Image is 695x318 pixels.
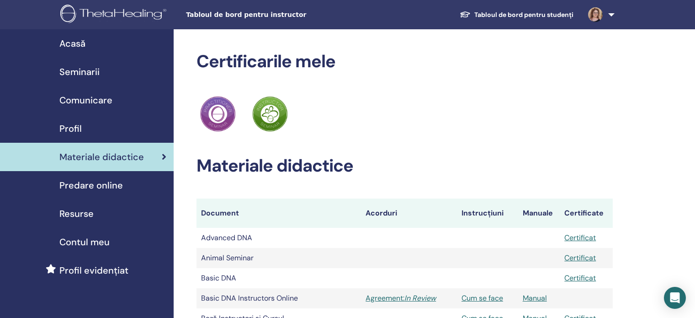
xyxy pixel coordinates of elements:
td: Animal Seminar [196,248,361,268]
img: graduation-cap-white.svg [460,11,471,18]
div: Open Intercom Messenger [664,287,686,309]
td: Basic DNA Instructors Online [196,288,361,308]
span: Tabloul de bord pentru instructor [186,10,323,20]
a: Certificat [564,253,596,263]
th: Instrucțiuni [457,199,518,228]
th: Document [196,199,361,228]
a: Certificat [564,233,596,243]
span: Profil [59,122,82,135]
span: Profil evidențiat [59,264,128,277]
span: Predare online [59,178,123,192]
i: In Review [404,293,436,303]
th: Certificate [560,199,613,228]
span: Contul meu [59,235,110,249]
a: Cum se face [462,293,503,303]
img: default.jpg [588,7,603,22]
span: Resurse [59,207,94,221]
img: Practitioner [252,96,288,132]
h2: Materiale didactice [196,156,613,177]
img: logo.png [60,5,170,25]
span: Seminarii [59,65,100,79]
td: Basic DNA [196,268,361,288]
th: Manuale [518,199,560,228]
a: Tabloul de bord pentru studenți [452,6,581,23]
h2: Certificarile mele [196,51,613,72]
td: Advanced DNA [196,228,361,248]
th: Acorduri [361,199,457,228]
span: Comunicare [59,93,112,107]
a: Certificat [564,273,596,283]
a: Agreement:In Review [366,293,452,304]
span: Materiale didactice [59,150,144,164]
a: Manual [523,293,547,303]
span: Acasă [59,37,85,50]
img: Practitioner [200,96,236,132]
